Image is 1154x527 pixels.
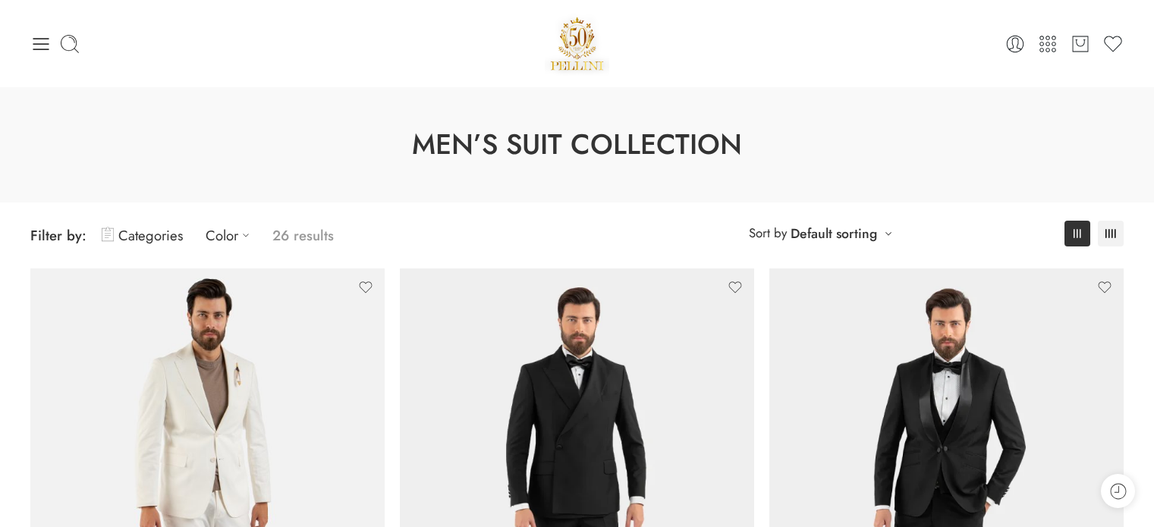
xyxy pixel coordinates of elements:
[1070,33,1091,55] a: Cart
[1102,33,1124,55] a: Wishlist
[545,11,610,76] img: Pellini
[749,221,787,246] span: Sort by
[102,218,183,253] a: Categories
[38,125,1116,165] h1: Men’s Suit Collection
[1005,33,1026,55] a: Login / Register
[272,218,334,253] p: 26 results
[791,223,877,244] a: Default sorting
[30,225,86,246] span: Filter by:
[545,11,610,76] a: Pellini -
[206,218,257,253] a: Color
